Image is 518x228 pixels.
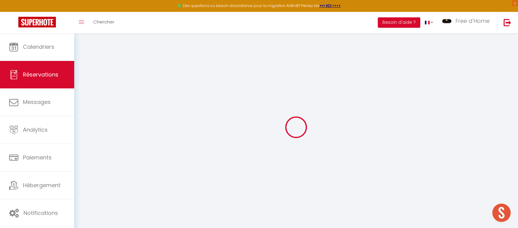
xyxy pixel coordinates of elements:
a: ... Free d'Home [438,12,497,33]
span: Analytics [23,126,48,134]
span: Free d'Home [455,17,490,25]
a: Chercher [89,12,119,33]
img: Super Booking [18,17,56,27]
img: ... [442,19,451,23]
div: Ouvrir le chat [492,204,511,222]
span: Notifications [24,209,58,217]
span: Calendriers [23,43,54,51]
span: Hébergement [23,181,60,189]
button: Besoin d'aide ? [378,17,420,28]
span: Chercher [93,19,114,25]
span: Paiements [23,154,52,161]
a: >>> ICI <<<< [319,3,341,8]
span: Réservations [23,71,58,78]
span: Messages [23,98,51,106]
img: logout [504,19,511,26]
